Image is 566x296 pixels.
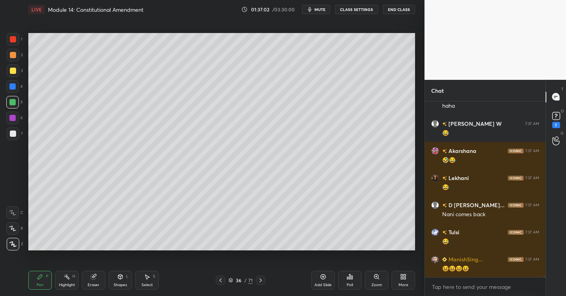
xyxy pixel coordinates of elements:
[447,120,502,128] h6: [PERSON_NAME] W
[447,147,476,155] h6: Akarshana
[88,283,99,287] div: Eraser
[46,274,48,278] div: P
[59,283,75,287] div: Highlight
[442,176,447,180] img: no-rating-badge.077c3623.svg
[6,112,23,124] div: 6
[431,228,439,236] img: bf33bc053ecf4686a8a60c1a02f09c72.jpg
[447,201,505,209] h6: D [PERSON_NAME]...
[508,257,524,261] img: iconic-dark.1390631f.png
[6,222,23,235] div: X
[442,230,447,235] img: no-rating-badge.077c3623.svg
[425,101,546,278] div: grid
[371,283,382,287] div: Zoom
[525,202,539,207] div: 7:37 AM
[561,86,564,92] p: T
[7,33,22,46] div: 1
[561,108,564,114] p: D
[6,206,23,219] div: C
[37,283,44,287] div: Pen
[447,174,469,182] h6: Lekhani
[442,129,539,137] div: 😂
[508,230,524,234] img: iconic-dark.1390631f.png
[302,5,330,14] button: mute
[6,80,23,93] div: 4
[425,80,450,101] p: Chat
[525,121,539,126] div: 7:37 AM
[431,120,439,127] img: default.png
[508,202,524,207] img: iconic-dark.1390631f.png
[383,5,415,14] button: End Class
[442,149,447,153] img: no-rating-badge.077c3623.svg
[508,148,524,153] img: iconic-dark.1390631f.png
[508,175,524,180] img: iconic-dark.1390631f.png
[335,5,378,14] button: CLASS SETTINGS
[7,64,23,77] div: 3
[447,255,483,263] h6: ManishSing...
[431,201,439,209] img: default.png
[442,265,539,273] div: 😆😆😆😆
[114,283,127,287] div: Shapes
[525,230,539,234] div: 7:37 AM
[244,278,246,283] div: /
[72,274,75,278] div: H
[431,255,439,263] img: d8342dd48d624da49931a26aad010f16.jpg
[141,283,153,287] div: Select
[399,283,408,287] div: More
[431,174,439,182] img: 7a78d39cd0824cc58b648fd7905ff1de.png
[6,96,23,108] div: 5
[347,283,353,287] div: Poll
[442,257,447,262] img: Learner_Badge_beginner_1_8b307cf2a0.svg
[314,7,325,12] span: mute
[7,127,23,140] div: 7
[525,175,539,180] div: 7:37 AM
[560,130,564,136] p: G
[431,147,439,154] img: 751ca428a84e461f981a39b3d29b3449.jpg
[235,278,243,283] div: 36
[28,5,45,14] div: LIVE
[442,184,539,191] div: 😂
[442,238,539,246] div: 😂
[314,283,332,287] div: Add Slide
[7,49,23,61] div: 2
[525,257,539,261] div: 7:37 AM
[442,122,447,126] img: no-rating-badge.077c3623.svg
[153,274,155,278] div: S
[442,156,539,164] div: 🤣😂
[7,238,23,250] div: Z
[126,274,129,278] div: L
[447,228,459,236] h6: Tulsi
[442,211,539,219] div: Nani comes back
[525,148,539,153] div: 7:37 AM
[48,6,143,13] h4: Module 14: Constitutional Amendment
[552,122,560,128] div: 7
[442,102,539,110] div: haha
[442,203,447,208] img: no-rating-badge.077c3623.svg
[248,277,253,284] div: 71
